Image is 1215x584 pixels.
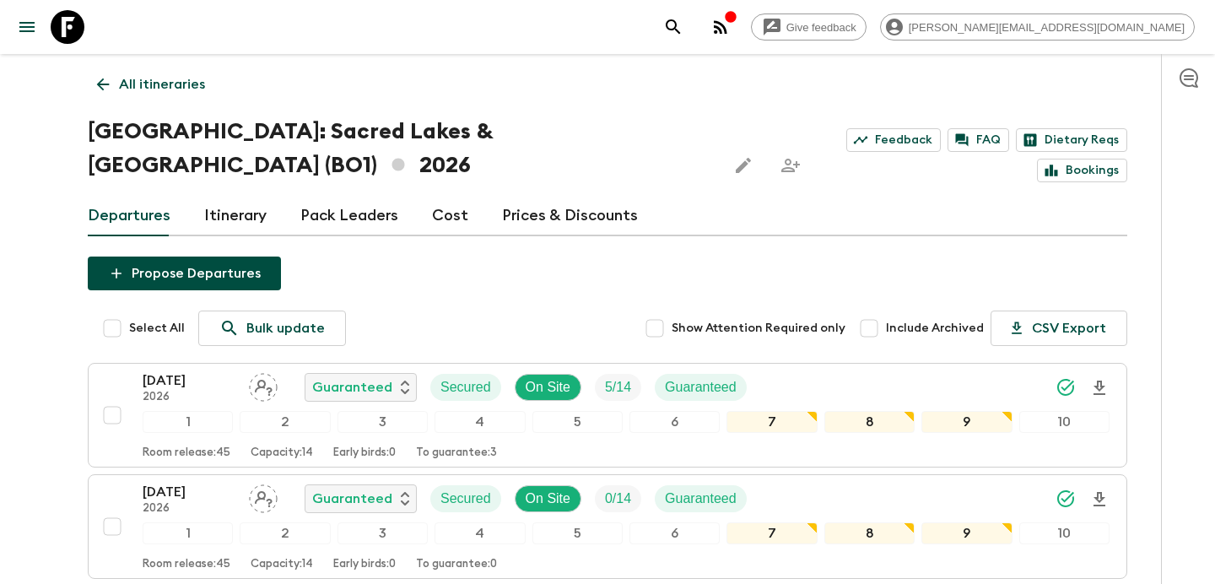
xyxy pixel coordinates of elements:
[656,10,690,44] button: search adventures
[249,489,278,503] span: Assign pack leader
[430,485,501,512] div: Secured
[1019,522,1110,544] div: 10
[143,446,230,460] p: Room release: 45
[204,196,267,236] a: Itinerary
[515,374,581,401] div: On Site
[526,489,570,509] p: On Site
[143,558,230,571] p: Room release: 45
[880,14,1195,41] div: [PERSON_NAME][EMAIL_ADDRESS][DOMAIN_NAME]
[333,558,396,571] p: Early birds: 0
[10,10,44,44] button: menu
[991,311,1127,346] button: CSV Export
[312,377,392,397] p: Guaranteed
[726,411,817,433] div: 7
[88,474,1127,579] button: [DATE]2026Assign pack leaderGuaranteedSecuredOn SiteTrip FillGuaranteed12345678910Room release:45...
[143,370,235,391] p: [DATE]
[1089,489,1110,510] svg: Download Onboarding
[595,374,641,401] div: Trip Fill
[629,411,720,433] div: 6
[129,320,185,337] span: Select All
[198,311,346,346] a: Bulk update
[143,391,235,404] p: 2026
[595,485,641,512] div: Trip Fill
[119,74,205,95] p: All itineraries
[777,21,866,34] span: Give feedback
[333,446,396,460] p: Early birds: 0
[532,522,623,544] div: 5
[435,522,525,544] div: 4
[629,522,720,544] div: 6
[88,363,1127,468] button: [DATE]2026Assign pack leaderGuaranteedSecuredOn SiteTrip FillGuaranteed12345678910Room release:45...
[774,149,807,182] span: Share this itinerary
[1056,489,1076,509] svg: Synced Successfully
[432,196,468,236] a: Cost
[435,411,525,433] div: 4
[88,115,713,182] h1: [GEOGRAPHIC_DATA]: Sacred Lakes & [GEOGRAPHIC_DATA] (BO1) 2026
[88,68,214,101] a: All itineraries
[751,14,867,41] a: Give feedback
[312,489,392,509] p: Guaranteed
[246,318,325,338] p: Bulk update
[532,411,623,433] div: 5
[1019,411,1110,433] div: 10
[337,411,428,433] div: 3
[846,128,941,152] a: Feedback
[1016,128,1127,152] a: Dietary Reqs
[665,377,737,397] p: Guaranteed
[824,522,915,544] div: 8
[726,522,817,544] div: 7
[251,558,313,571] p: Capacity: 14
[143,502,235,516] p: 2026
[502,196,638,236] a: Prices & Discounts
[240,411,330,433] div: 2
[672,320,845,337] span: Show Attention Required only
[416,558,497,571] p: To guarantee: 0
[948,128,1009,152] a: FAQ
[726,149,760,182] button: Edit this itinerary
[143,411,233,433] div: 1
[921,522,1012,544] div: 9
[249,378,278,392] span: Assign pack leader
[899,21,1194,34] span: [PERSON_NAME][EMAIL_ADDRESS][DOMAIN_NAME]
[440,489,491,509] p: Secured
[143,482,235,502] p: [DATE]
[824,411,915,433] div: 8
[1056,377,1076,397] svg: Synced Successfully
[251,446,313,460] p: Capacity: 14
[886,320,984,337] span: Include Archived
[515,485,581,512] div: On Site
[416,446,497,460] p: To guarantee: 3
[240,522,330,544] div: 2
[440,377,491,397] p: Secured
[921,411,1012,433] div: 9
[300,196,398,236] a: Pack Leaders
[665,489,737,509] p: Guaranteed
[605,489,631,509] p: 0 / 14
[605,377,631,397] p: 5 / 14
[337,522,428,544] div: 3
[1089,378,1110,398] svg: Download Onboarding
[1037,159,1127,182] a: Bookings
[88,257,281,290] button: Propose Departures
[88,196,170,236] a: Departures
[430,374,501,401] div: Secured
[143,522,233,544] div: 1
[526,377,570,397] p: On Site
